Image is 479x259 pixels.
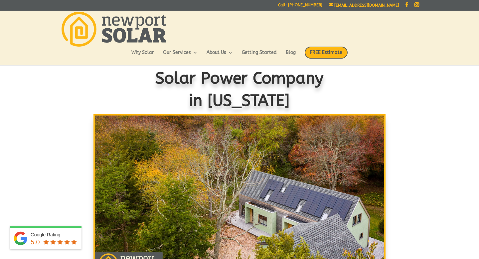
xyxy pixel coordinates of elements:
[278,3,322,10] a: Call: [PHONE_NUMBER]
[31,231,78,238] div: Google Rating
[286,50,296,62] a: Blog
[329,3,399,8] a: [EMAIL_ADDRESS][DOMAIN_NAME]
[155,69,324,110] span: Solar Power Company in [US_STATE]
[305,47,348,59] span: FREE Estimate
[305,47,348,65] a: FREE Estimate
[207,50,233,62] a: About Us
[131,50,154,62] a: Why Solar
[242,50,277,62] a: Getting Started
[62,12,166,47] img: Newport Solar | Solar Energy Optimized.
[31,238,40,246] span: 5.0
[163,50,198,62] a: Our Services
